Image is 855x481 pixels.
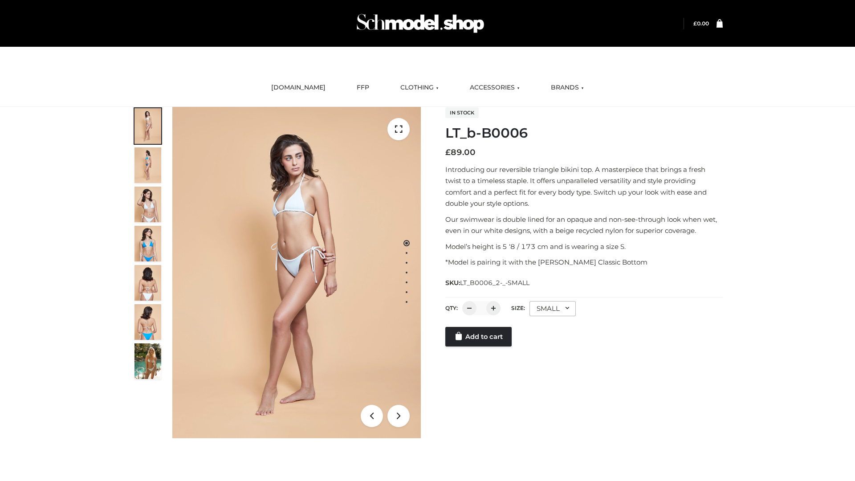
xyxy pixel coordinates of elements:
p: Model’s height is 5 ‘8 / 173 cm and is wearing a size S. [445,241,723,253]
label: QTY: [445,305,458,311]
span: SKU: [445,277,530,288]
bdi: 89.00 [445,147,476,157]
p: *Model is pairing it with the [PERSON_NAME] Classic Bottom [445,257,723,268]
span: £ [445,147,451,157]
img: ArielClassicBikiniTop_CloudNine_AzureSky_OW114ECO_1 [172,107,421,438]
a: Add to cart [445,327,512,346]
a: £0.00 [693,20,709,27]
h1: LT_b-B0006 [445,125,723,141]
a: FFP [350,78,376,98]
img: ArielClassicBikiniTop_CloudNine_AzureSky_OW114ECO_8-scaled.jpg [134,304,161,340]
a: CLOTHING [394,78,445,98]
span: In stock [445,107,479,118]
img: ArielClassicBikiniTop_CloudNine_AzureSky_OW114ECO_7-scaled.jpg [134,265,161,301]
a: ACCESSORIES [463,78,526,98]
a: [DOMAIN_NAME] [265,78,332,98]
img: Arieltop_CloudNine_AzureSky2.jpg [134,343,161,379]
img: ArielClassicBikiniTop_CloudNine_AzureSky_OW114ECO_4-scaled.jpg [134,226,161,261]
img: ArielClassicBikiniTop_CloudNine_AzureSky_OW114ECO_2-scaled.jpg [134,147,161,183]
img: Schmodel Admin 964 [354,6,487,41]
a: BRANDS [544,78,590,98]
p: Our swimwear is double lined for an opaque and non-see-through look when wet, even in our white d... [445,214,723,236]
img: ArielClassicBikiniTop_CloudNine_AzureSky_OW114ECO_1-scaled.jpg [134,108,161,144]
span: LT_B0006_2-_-SMALL [460,279,529,287]
div: SMALL [529,301,576,316]
bdi: 0.00 [693,20,709,27]
span: £ [693,20,697,27]
p: Introducing our reversible triangle bikini top. A masterpiece that brings a fresh twist to a time... [445,164,723,209]
img: ArielClassicBikiniTop_CloudNine_AzureSky_OW114ECO_3-scaled.jpg [134,187,161,222]
label: Size: [511,305,525,311]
